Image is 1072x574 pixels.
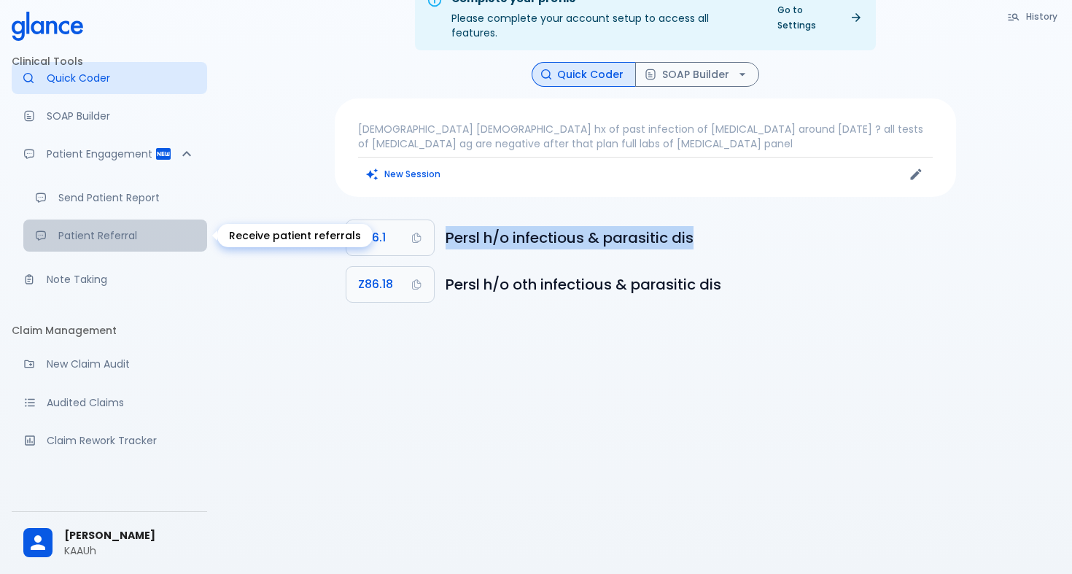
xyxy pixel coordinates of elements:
p: Claim Rework Tracker [47,433,195,448]
button: SOAP Builder [635,62,759,88]
a: Receive patient referrals [23,220,207,252]
a: Audit a new claim [12,348,207,380]
h6: Personal history of other infectious and parasitic disease [446,273,944,296]
p: New Claim Audit [47,357,195,371]
p: [DEMOGRAPHIC_DATA] [DEMOGRAPHIC_DATA] hx of past infection of [MEDICAL_DATA] around [DATE] ? all ... [358,122,933,151]
li: Claim Management [12,313,207,348]
button: Edit [905,163,927,185]
button: Copy Code Z86.1 to clipboard [346,220,434,255]
h6: Personal history of infectious and parasitic diseases [446,226,944,249]
a: Send a patient summary [23,182,207,214]
button: Quick Coder [532,62,636,88]
span: [PERSON_NAME] [64,528,195,543]
p: Send Patient Report [58,190,195,205]
div: Receive patient referrals [217,224,373,247]
li: Clinical Tools [12,44,207,79]
span: Z86.18 [358,274,393,295]
a: View audited claims [12,387,207,419]
button: History [1000,6,1066,27]
div: [PERSON_NAME]KAAUh [12,518,207,568]
button: Copy Code Z86.18 to clipboard [346,267,434,302]
a: Docugen: Compose a clinical documentation in seconds [12,100,207,132]
a: Monitor progress of claim corrections [12,424,207,457]
button: Clears all inputs and results. [358,163,449,185]
p: Audited Claims [47,395,195,410]
p: SOAP Builder [47,109,195,123]
a: Advanced note-taking [12,263,207,295]
p: Note Taking [47,272,195,287]
div: Patient Reports & Referrals [12,138,207,170]
p: KAAUh [64,543,195,558]
p: Patient Engagement [47,147,155,161]
p: Patient Referral [58,228,195,243]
